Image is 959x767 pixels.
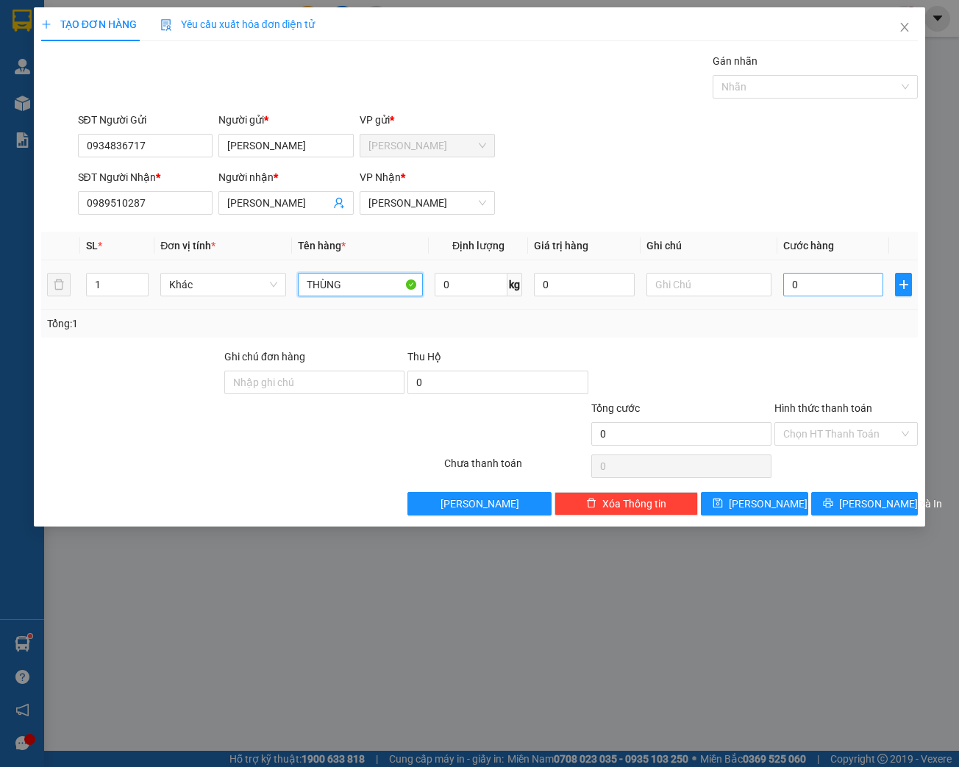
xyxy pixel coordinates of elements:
span: kg [507,273,522,296]
label: Hình thức thanh toán [774,402,872,414]
div: VP gửi [360,112,495,128]
input: Ghi chú đơn hàng [224,371,404,394]
span: TẠO ĐƠN HÀNG [41,18,137,30]
span: Khác [169,274,277,296]
span: plus [41,19,51,29]
span: save [713,498,723,510]
span: Thu Hộ [407,351,441,363]
span: Tên hàng [298,240,346,251]
span: Phạm Ngũ Lão [368,192,486,214]
span: Yêu cầu xuất hóa đơn điện tử [160,18,315,30]
span: Cước hàng [783,240,834,251]
div: SĐT Người Gửi [78,112,213,128]
span: [PERSON_NAME] [729,496,808,512]
button: [PERSON_NAME] [407,492,551,516]
div: Chưa thanh toán [443,455,589,481]
span: Xóa Thông tin [602,496,666,512]
div: Người gửi [218,112,354,128]
button: deleteXóa Thông tin [555,492,698,516]
span: Diên Khánh [368,135,486,157]
label: Ghi chú đơn hàng [224,351,305,363]
span: close [899,21,910,33]
span: user-add [333,197,345,209]
span: Giá trị hàng [534,240,588,251]
span: Định lượng [452,240,505,251]
span: delete [586,498,596,510]
span: [PERSON_NAME] và In [839,496,942,512]
div: Người nhận [218,169,354,185]
span: [PERSON_NAME] [441,496,519,512]
span: plus [896,279,911,290]
img: icon [160,19,172,31]
button: save[PERSON_NAME] [701,492,808,516]
div: Tổng: 1 [47,315,371,332]
button: printer[PERSON_NAME] và In [811,492,919,516]
span: SL [86,240,98,251]
span: printer [823,498,833,510]
span: Đơn vị tính [160,240,215,251]
span: VP Nhận [360,171,401,183]
button: delete [47,273,71,296]
div: SĐT Người Nhận [78,169,213,185]
span: Tổng cước [591,402,640,414]
button: Close [884,7,925,49]
input: 0 [534,273,634,296]
label: Gán nhãn [713,55,757,67]
input: Ghi Chú [646,273,771,296]
th: Ghi chú [641,232,777,260]
button: plus [895,273,912,296]
input: VD: Bàn, Ghế [298,273,423,296]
